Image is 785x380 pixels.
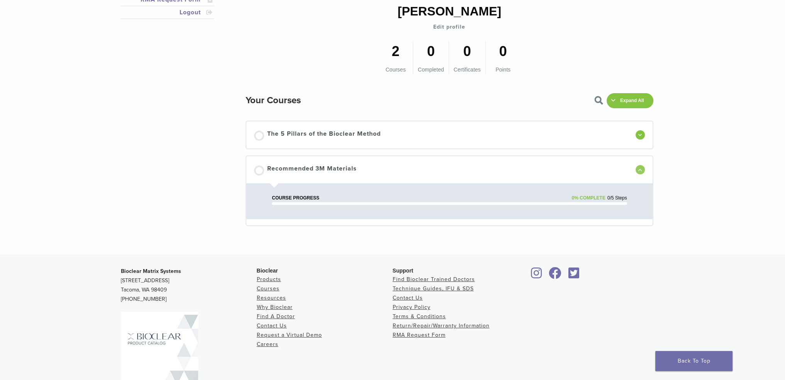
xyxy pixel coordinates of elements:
strong: Bioclear Matrix Systems [121,268,181,274]
a: Privacy Policy [393,304,431,310]
span: Expand All [615,98,649,104]
span: Recommended 3M Materials [267,164,357,176]
a: Technique Guides, IFU & SDS [393,285,474,292]
div: [PERSON_NAME] [398,2,501,20]
a: Back To Top [655,351,732,371]
a: Why Bioclear [257,304,293,310]
a: Find Bioclear Trained Doctors [393,276,475,283]
h3: Your Courses [246,91,301,110]
a: Terms & Conditions [393,313,446,320]
a: Careers [257,341,278,348]
span: Support [393,268,414,274]
a: Bioclear [529,272,545,279]
span: Bioclear [257,268,278,274]
span: Points [495,66,510,73]
a: Request a Virtual Demo [257,332,322,338]
a: Contact Us [257,322,287,329]
button: Show Courses Search Field [594,96,608,105]
span: The 5 Pillars of the Bioclear Method [267,129,381,141]
strong: 0 [490,41,516,62]
a: Products [257,276,281,283]
strong: 0 [454,41,481,62]
a: Find A Doctor [257,313,295,320]
a: Edit profile [433,22,465,32]
strong: 0 [418,41,444,62]
a: Courses [257,285,280,292]
a: Logout [122,8,213,17]
a: Contact Us [393,295,423,301]
a: Resources [257,295,286,301]
div: Course Progress [272,196,319,200]
a: The 5 Pillars of the Bioclear Method [254,129,631,141]
a: Bioclear [566,272,582,279]
a: RMA Request Form [393,332,446,338]
span: Courses [385,66,405,73]
span: Certificates [454,66,481,73]
span: Completed [418,66,444,73]
div: 0/5 Steps [607,196,627,200]
a: Bioclear [546,272,564,279]
a: Return/Repair/Warranty Information [393,322,490,329]
p: [STREET_ADDRESS] Tacoma, WA 98409 [PHONE_NUMBER] [121,267,257,304]
div: 0% Complete [571,196,605,200]
a: Recommended 3M Materials [254,164,631,176]
strong: 2 [383,41,408,62]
